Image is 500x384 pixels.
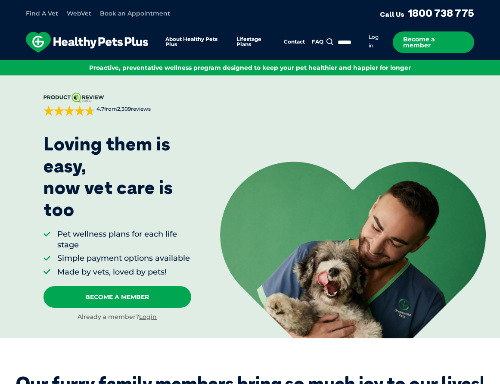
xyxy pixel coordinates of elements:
a: Find A Vet [26,9,58,17]
a: Log in [369,34,379,49]
span: 2,309 reviews [117,106,151,112]
div: Already a member? [43,313,191,322]
span: from [95,106,151,113]
a: Become A Member [43,286,191,308]
li: Pet wellness plans for each life stage [57,229,191,250]
li: Simple payment options available [57,253,191,264]
button: Search [325,37,335,46]
a: Contact [284,39,305,45]
p: Loving them is easy, now vet care is too [43,133,191,220]
li: Made by vets, loved by pets! [57,267,191,278]
a: Call Us1800 738 775 [380,6,474,19]
a: Login [139,313,157,321]
a: FAQ [312,39,323,45]
a: WebVet [67,9,91,17]
span: Call Us [380,10,404,19]
a: Book an Appointment [100,9,170,17]
span: Proactive, preventative wellness program designed to keep your pet healthier and happier for longer [89,64,411,72]
a: Lifestage Plans [236,37,277,47]
img: <p>Loving them is easy, <br /> now vet care is too</p> [220,162,486,339]
div: 4.7 out of 5 stars [43,106,95,116]
a: Become a member [393,31,474,53]
a: 4.7from2,309reviews [43,93,191,116]
a: About Healthy Pets Plus [165,37,230,47]
img: hpp-logo [26,32,148,53]
strong: 4.7 [96,106,104,112]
